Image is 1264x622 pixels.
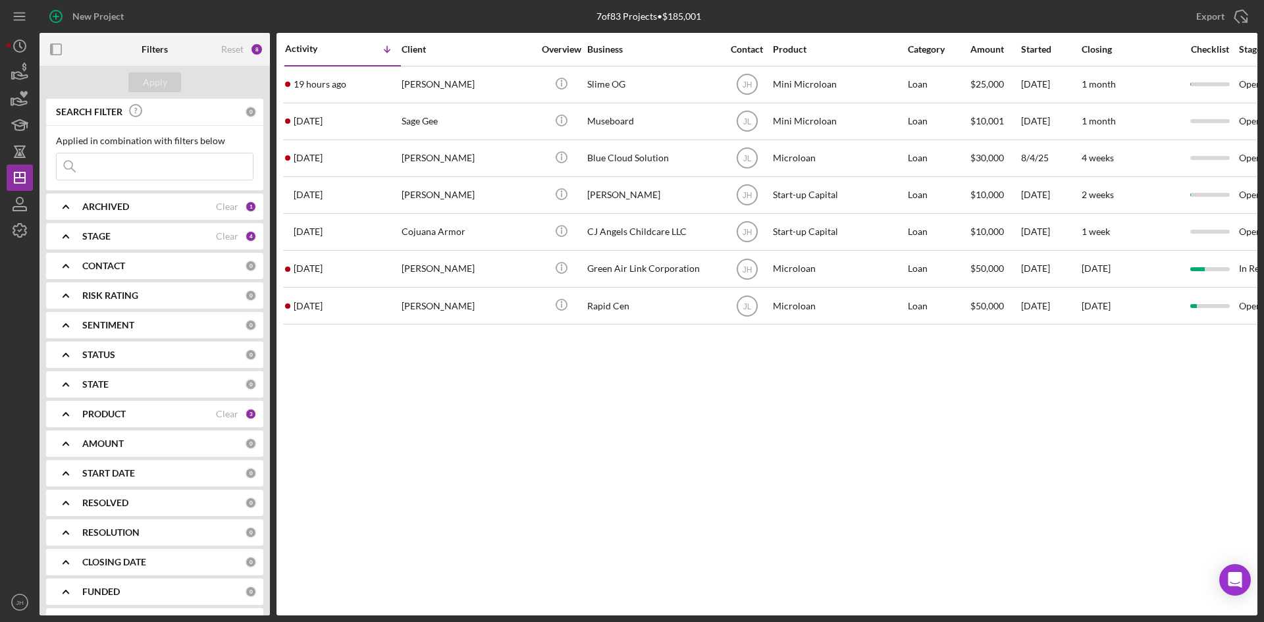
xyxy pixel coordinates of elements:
div: New Project [72,3,124,30]
time: 1 month [1082,115,1116,126]
div: 7 of 83 Projects • $185,001 [596,11,701,22]
div: Loan [908,141,969,176]
time: 2 weeks [1082,189,1114,200]
div: Loan [908,251,969,286]
time: 1 week [1082,226,1110,237]
div: [DATE] [1021,104,1080,139]
b: RISK RATING [82,290,138,301]
text: JH [742,265,752,274]
div: [DATE] [1021,251,1080,286]
button: Apply [128,72,181,92]
div: Slime OG [587,67,719,102]
div: 0 [245,349,257,361]
text: JL [743,117,751,126]
div: $50,000 [970,251,1020,286]
div: Product [773,44,905,55]
div: 8 [250,43,263,56]
div: [PERSON_NAME] [402,67,533,102]
div: Loan [908,215,969,249]
div: Category [908,44,969,55]
div: Clear [216,231,238,242]
time: 2025-08-18 21:18 [294,116,323,126]
time: 2025-07-16 17:03 [294,226,323,237]
div: 0 [245,527,257,538]
div: [DATE] [1021,215,1080,249]
button: Export [1183,3,1257,30]
div: [PERSON_NAME] [402,178,533,213]
div: 0 [245,556,257,568]
div: [PERSON_NAME] [402,288,533,323]
div: 0 [245,438,257,450]
div: Mini Microloan [773,104,905,139]
div: Loan [908,67,969,102]
time: 2025-08-20 00:25 [294,79,346,90]
time: 2025-07-23 22:08 [294,190,323,200]
text: JH [742,228,752,237]
b: CLOSING DATE [82,557,146,567]
div: Clear [216,409,238,419]
time: 2025-01-17 23:53 [294,301,323,311]
div: Cojuana Armor [402,215,533,249]
time: 4 weeks [1082,152,1114,163]
div: Loan [908,288,969,323]
b: SEARCH FILTER [56,107,122,117]
b: STATE [82,379,109,390]
div: [PERSON_NAME] [402,251,533,286]
b: PRODUCT [82,409,126,419]
div: 1 [245,201,257,213]
button: New Project [39,3,137,30]
b: CONTACT [82,261,125,271]
div: $10,000 [970,178,1020,213]
b: STAGE [82,231,111,242]
b: STATUS [82,350,115,360]
div: $50,000 [970,288,1020,323]
div: Started [1021,44,1080,55]
div: 0 [245,467,257,479]
div: Clear [216,201,238,212]
b: SENTIMENT [82,320,134,330]
b: RESOLUTION [82,527,140,538]
div: 0 [245,586,257,598]
div: Overview [537,44,586,55]
div: [PERSON_NAME] [587,178,719,213]
div: Microloan [773,288,905,323]
text: JH [742,80,752,90]
div: Client [402,44,533,55]
div: $10,000 [970,215,1020,249]
div: Closing [1082,44,1180,55]
text: JL [743,301,751,311]
div: 0 [245,378,257,390]
b: RESOLVED [82,498,128,508]
div: Museboard [587,104,719,139]
div: Open Intercom Messenger [1219,564,1251,596]
div: Microloan [773,141,905,176]
div: 0 [245,106,257,118]
div: Microloan [773,251,905,286]
div: 0 [245,319,257,331]
time: 1 month [1082,78,1116,90]
button: JH [7,589,33,615]
div: [DATE] [1021,288,1080,323]
b: Filters [142,44,168,55]
b: START DATE [82,468,135,479]
div: 3 [245,408,257,420]
div: Contact [722,44,772,55]
b: ARCHIVED [82,201,129,212]
div: Loan [908,104,969,139]
div: 4 [245,230,257,242]
b: AMOUNT [82,438,124,449]
text: JL [743,154,751,163]
div: [PERSON_NAME] [402,141,533,176]
div: $30,000 [970,141,1020,176]
div: $10,001 [970,104,1020,139]
div: Mini Microloan [773,67,905,102]
time: 2025-06-23 18:28 [294,263,323,274]
div: [DATE] [1021,178,1080,213]
div: Loan [908,178,969,213]
div: Apply [143,72,167,92]
time: 2025-08-04 04:09 [294,153,323,163]
time: [DATE] [1082,300,1111,311]
div: Amount [970,44,1020,55]
div: Activity [285,43,343,54]
text: JH [742,191,752,200]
